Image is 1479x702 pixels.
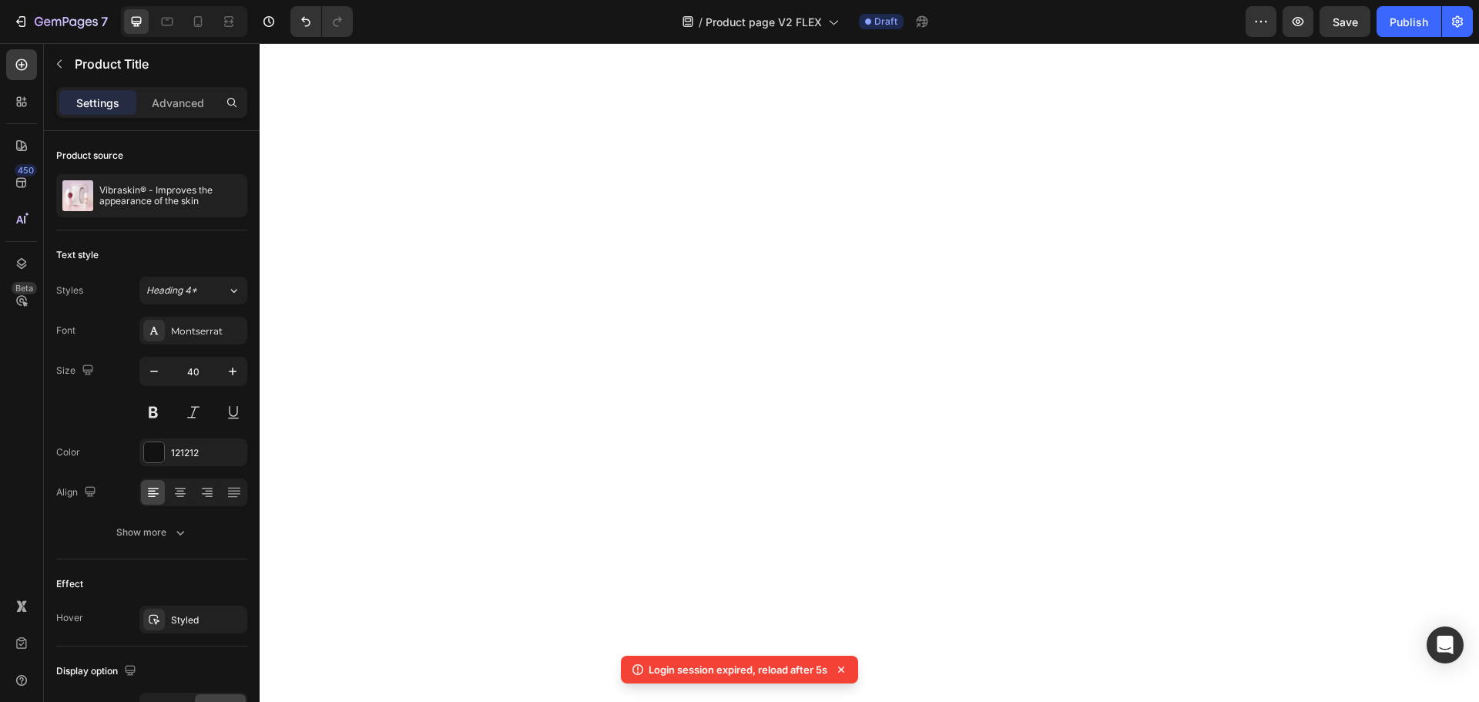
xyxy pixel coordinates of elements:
div: Font [56,324,75,338]
button: Save [1320,6,1370,37]
div: Size [56,361,97,381]
div: Show more [116,525,188,540]
div: 450 [15,164,37,176]
div: Montserrat [171,324,243,338]
button: 7 [6,6,115,37]
div: Publish [1390,14,1428,30]
p: Advanced [152,95,204,111]
div: Product source [56,149,123,163]
p: Product Title [75,55,241,73]
div: Open Intercom Messenger [1427,626,1464,663]
div: Display option [56,661,139,682]
button: Publish [1377,6,1441,37]
button: Show more [56,519,247,546]
div: Align [56,482,99,503]
div: Text style [56,248,99,262]
p: 7 [101,12,108,31]
div: Color [56,445,80,459]
div: 121212 [171,446,243,460]
span: Save [1333,15,1358,29]
span: / [699,14,703,30]
div: Beta [12,282,37,294]
p: Vibraskin® - Improves the appearance of the skin [99,185,241,207]
p: Settings [76,95,119,111]
div: Styles [56,284,83,297]
div: Undo/Redo [290,6,353,37]
iframe: Design area [260,43,1479,702]
div: Styled [171,613,243,627]
button: Heading 4* [139,277,247,304]
div: Effect [56,577,83,591]
span: Draft [874,15,897,29]
img: product feature img [62,180,93,211]
span: Product page V2 FLEX [706,14,822,30]
span: Heading 4* [146,284,197,297]
p: Login session expired, reload after 5s [649,662,827,677]
div: Hover [56,611,83,625]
